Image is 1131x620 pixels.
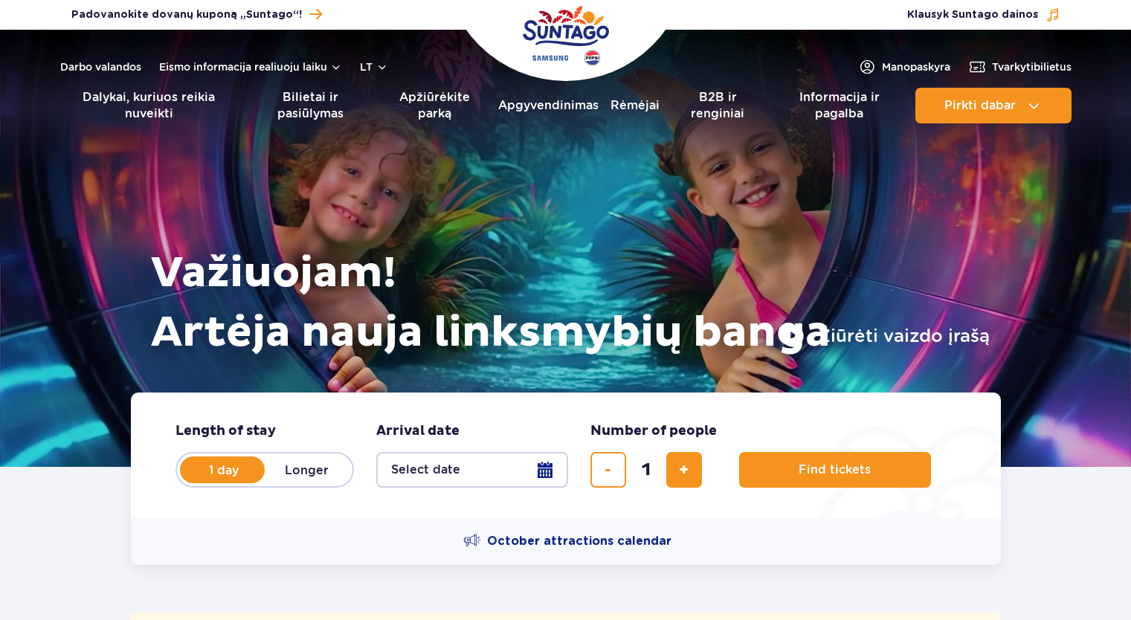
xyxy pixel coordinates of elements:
[265,454,349,485] label: Longer
[159,61,342,73] button: Eismo informacija realiuoju laiku
[915,88,1072,123] button: Pirkti dabar
[992,61,1034,73] font: Tvarkyti
[83,90,215,120] font: Dalykai, kuriuos reikia nuveikti
[907,10,1038,20] font: Klausyk Suntago dainos
[590,422,717,440] span: Number of people
[590,452,626,488] button: remove ticket
[60,59,141,74] a: Darbo valandos
[628,452,664,488] input: number of tickets
[907,7,1060,22] button: Klausyk Suntago dainos
[818,325,990,346] font: Žiūrėti vaizdo įrašą
[131,393,1001,517] form: Planning your visit to Park of Poland
[498,98,599,112] font: Apgyvendinimas
[60,61,141,73] font: Darbo valandos
[799,90,880,120] font: Informacija ir pagalba
[799,463,871,477] span: Find tickets
[159,61,327,73] font: Eismo informacija realiuoju laiku
[71,10,302,20] font: Padovanokite dovanų kuponą „Suntago“!
[781,324,990,348] button: Žiūrėti vaizdo įrašą
[666,452,702,488] button: add ticket
[882,61,910,73] font: Mano
[1034,61,1072,73] font: bilietus
[376,452,568,488] button: Select date
[399,90,470,120] font: Apžiūrėkite parką
[671,88,763,123] a: B2B ir renginiai
[910,61,950,73] font: paskyra
[610,98,660,112] font: Rėmėjai
[858,58,950,76] a: Manopaskyra
[463,532,671,550] a: October attractions calendar
[175,422,276,440] span: Length of stay
[71,4,322,25] a: Padovanokite dovanų kuponą „Suntago“!
[181,454,266,485] label: 1 day
[383,88,487,123] a: Apžiūrėkite parką
[250,88,371,123] a: Bilietai ir pasiūlymas
[151,247,396,300] font: Važiuojam!
[151,306,831,359] font: Artėja nauja linksmybių banga
[968,58,1072,76] a: Tvarkytibilietus
[487,533,671,549] span: October attractions calendar
[60,88,238,123] a: Dalykai, kuriuos reikia nuveikti
[376,422,460,440] span: Arrival date
[360,61,373,73] font: lt
[498,88,599,123] a: Apgyvendinimas
[776,88,903,123] a: Informacija ir pagalba
[360,59,388,74] button: lt
[277,90,344,120] font: Bilietai ir pasiūlymas
[610,88,660,123] a: Rėmėjai
[739,452,931,488] button: Find tickets
[691,90,744,120] font: B2B ir renginiai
